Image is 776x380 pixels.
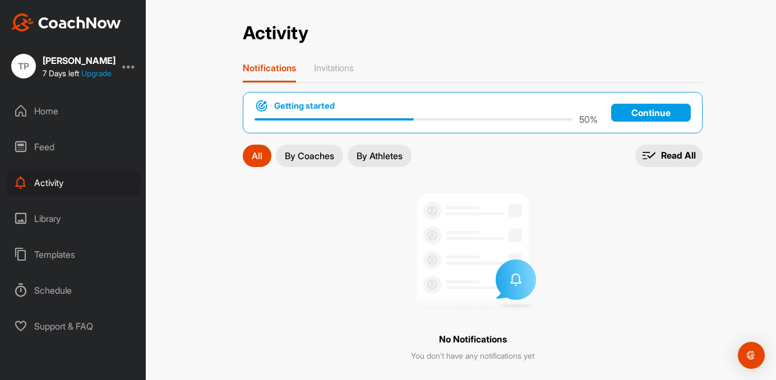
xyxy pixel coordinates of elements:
div: Activity [6,169,141,197]
img: no invites [403,179,543,319]
p: By Athletes [357,151,403,160]
div: Support & FAQ [6,312,141,340]
button: By Athletes [348,145,412,167]
div: Feed [6,133,141,161]
p: Invitations [314,62,354,73]
p: Notifications [243,62,296,73]
div: Templates [6,240,141,268]
button: All [243,145,271,167]
img: bullseye [255,99,269,113]
p: You don’t have any notifications yet [411,350,534,362]
div: [PERSON_NAME] [43,56,116,65]
p: No Notifications [439,333,507,345]
span: 7 Days left [43,68,79,78]
button: By Coaches [276,145,343,167]
a: Upgrade [81,68,112,78]
h1: Getting started [274,100,335,112]
div: Open Intercom Messenger [738,342,765,369]
p: 50 % [579,113,598,126]
a: Continue [611,104,691,122]
div: Schedule [6,276,141,304]
div: Library [6,205,141,233]
p: By Coaches [285,151,334,160]
h2: Activity [243,22,308,44]
div: TP [11,54,36,78]
img: CoachNow [11,13,121,31]
div: Home [6,97,141,125]
p: Read All [661,150,696,161]
p: All [252,151,262,160]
